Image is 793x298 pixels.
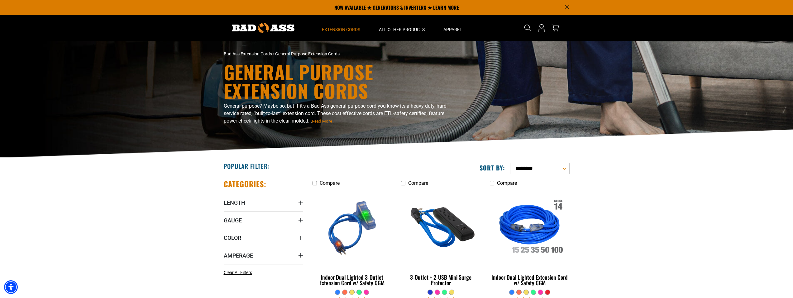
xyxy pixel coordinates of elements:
[224,194,303,211] summary: Length
[401,189,480,289] a: blue 3-Outlet + 2-USB Mini Surge Protector
[320,180,340,186] span: Compare
[490,274,569,286] div: Indoor Dual Lighted Extension Cord w/ Safety CGM
[224,102,451,125] p: General purpose? Maybe so, but if it's a Bad Ass general purpose cord you know its a heavy duty, ...
[224,234,241,241] span: Color
[537,15,547,41] a: Open this option
[490,189,569,289] a: Indoor Dual Lighted Extension Cord w/ Safety CGM Indoor Dual Lighted Extension Cord w/ Safety CGM
[523,23,533,33] summary: Search
[224,63,451,100] h1: General Purpose Extension Cords
[370,15,434,41] summary: All Other Products
[497,180,517,186] span: Compare
[490,192,569,264] img: Indoor Dual Lighted Extension Cord w/ Safety CGM
[313,274,392,286] div: Indoor Dual Lighted 3-Outlet Extension Cord w/ Safety CGM
[224,179,267,189] h2: Categories:
[232,23,294,33] img: Bad Ass Extension Cords
[480,164,505,172] label: Sort by:
[224,229,303,246] summary: Color
[224,270,252,275] span: Clear All Filters
[550,24,560,32] a: cart
[313,189,392,289] a: blue Indoor Dual Lighted 3-Outlet Extension Cord w/ Safety CGM
[224,247,303,264] summary: Amperage
[224,162,270,170] h2: Popular Filter:
[434,15,471,41] summary: Apparel
[379,27,425,32] span: All Other Products
[224,199,245,206] span: Length
[224,51,272,56] a: Bad Ass Extension Cords
[322,27,360,32] span: Extension Cords
[402,192,480,264] img: blue
[401,274,480,286] div: 3-Outlet + 2-USB Mini Surge Protector
[273,51,274,56] span: ›
[312,119,332,123] span: Read More
[224,217,242,224] span: Gauge
[443,27,462,32] span: Apparel
[408,180,428,186] span: Compare
[224,51,451,57] nav: breadcrumbs
[224,212,303,229] summary: Gauge
[275,51,340,56] span: General Purpose Extension Cords
[224,252,253,259] span: Amperage
[4,280,18,294] div: Accessibility Menu
[313,192,391,264] img: blue
[224,269,255,276] a: Clear All Filters
[313,15,370,41] summary: Extension Cords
